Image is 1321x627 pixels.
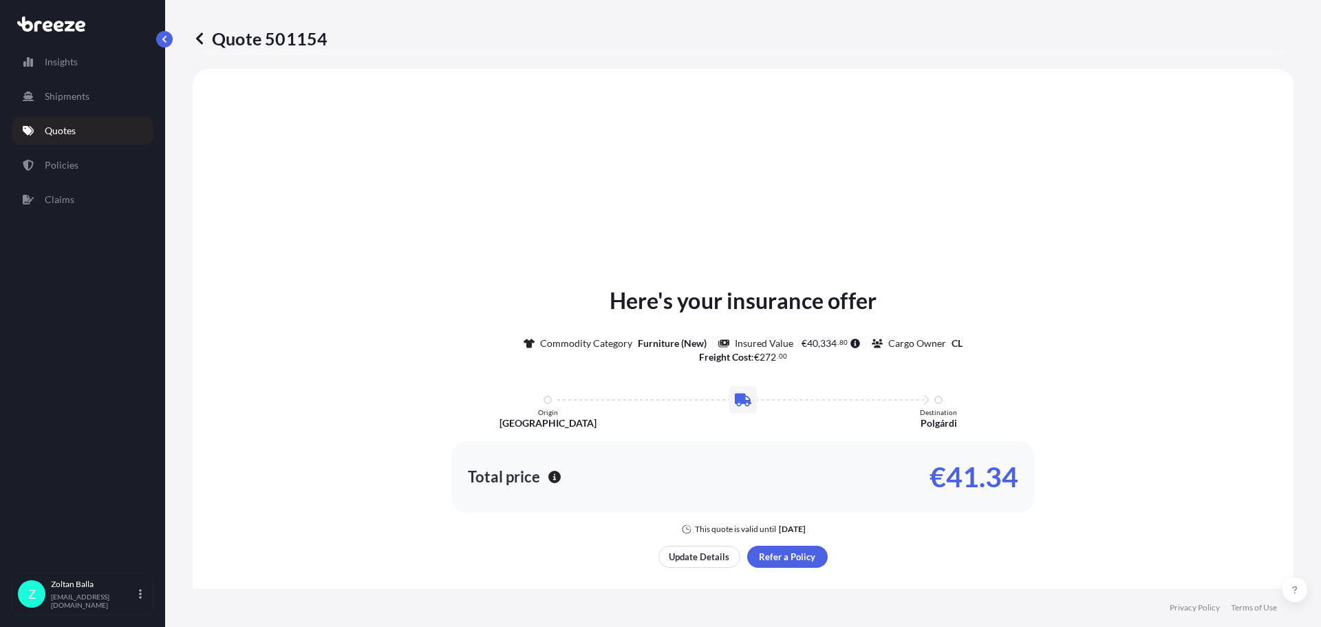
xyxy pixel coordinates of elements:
a: Quotes [12,117,153,145]
button: Update Details [658,546,740,568]
p: [DATE] [779,524,806,535]
p: Furniture (New) [638,337,707,350]
p: [GEOGRAPHIC_DATA] [500,416,597,430]
span: 80 [839,340,848,345]
p: Total price [468,470,540,484]
p: Cargo Owner [888,337,946,350]
p: Origin [538,408,558,416]
p: Insured Value [735,337,793,350]
span: . [837,340,839,345]
p: Insights [45,55,78,69]
a: Shipments [12,83,153,110]
span: Z [28,587,36,601]
a: Terms of Use [1231,602,1277,613]
p: Zoltan Balla [51,579,136,590]
p: Commodity Category [540,337,632,350]
p: Polgárdi [921,416,957,430]
span: 334 [820,339,837,348]
span: € [754,352,760,362]
button: Refer a Policy [747,546,828,568]
p: Destination [920,408,957,416]
p: CL [952,337,963,350]
span: 40 [807,339,818,348]
span: 00 [779,354,787,359]
a: Insights [12,48,153,76]
p: Claims [45,193,74,206]
a: Claims [12,186,153,213]
p: Update Details [669,550,729,564]
p: Shipments [45,89,89,103]
a: Policies [12,151,153,179]
a: Privacy Policy [1170,602,1220,613]
span: . [777,354,778,359]
p: : [699,350,787,364]
p: Here's your insurance offer [610,284,877,317]
p: This quote is valid until [695,524,776,535]
p: Refer a Policy [759,550,815,564]
p: Quote 501154 [193,28,327,50]
p: €41.34 [930,466,1018,488]
p: Policies [45,158,78,172]
p: [EMAIL_ADDRESS][DOMAIN_NAME] [51,593,136,609]
span: 272 [760,352,776,362]
span: € [802,339,807,348]
p: Quotes [45,124,76,138]
b: Freight Cost [699,351,751,363]
span: , [818,339,820,348]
